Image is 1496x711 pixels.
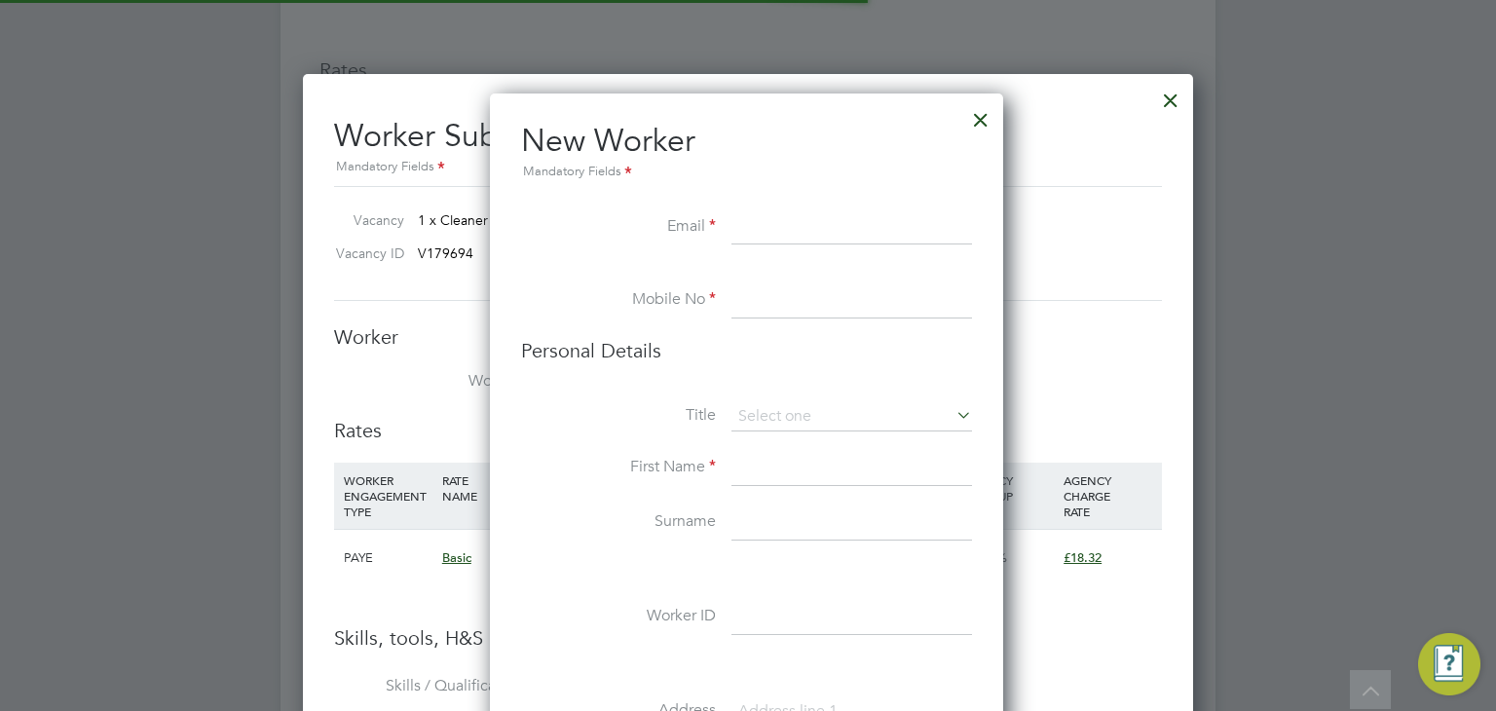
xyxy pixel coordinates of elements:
h2: New Worker [521,121,972,183]
h3: Skills, tools, H&S [334,625,1162,651]
label: Surname [521,511,716,532]
div: AGENCY MARKUP [960,463,1059,513]
input: Select one [731,402,972,431]
label: Vacancy ID [326,244,404,262]
div: Mandatory Fields [334,157,1162,178]
label: Skills / Qualifications [334,676,529,696]
label: Email [521,216,716,237]
h2: Worker Submission [334,101,1162,178]
label: First Name [521,457,716,477]
h3: Worker [334,324,1162,350]
div: AGENCY CHARGE RATE [1059,463,1157,529]
label: Worker ID [521,606,716,626]
label: Title [521,405,716,426]
label: Vacancy [326,211,404,229]
span: V179694 [418,244,473,262]
span: £18.32 [1064,549,1102,566]
div: Mandatory Fields [521,162,972,183]
div: RATE NAME [437,463,568,513]
div: WORKER ENGAGEMENT TYPE [339,463,437,529]
h3: Rates [334,418,1162,443]
button: Engage Resource Center [1418,633,1480,695]
span: Basic [442,549,471,566]
label: Mobile No [521,289,716,310]
h3: Personal Details [521,338,972,363]
label: Worker [334,371,529,392]
div: PAYE [339,530,437,586]
span: 1 x Cleaner [418,211,488,229]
